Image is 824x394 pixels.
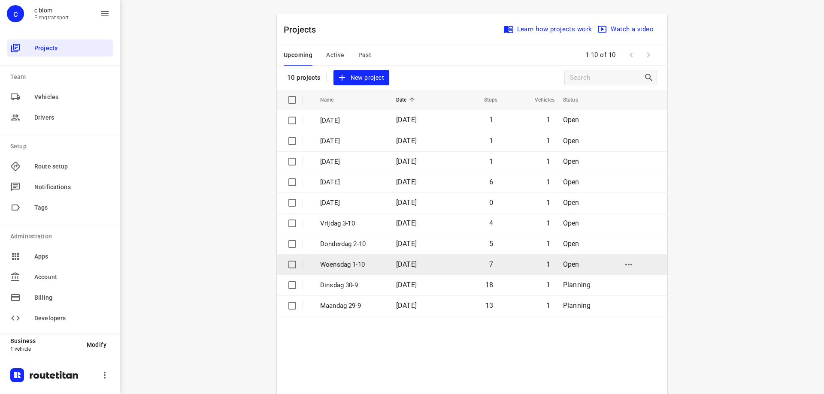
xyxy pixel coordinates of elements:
[339,72,384,83] span: New project
[7,289,113,306] div: Billing
[563,199,579,207] span: Open
[7,39,113,57] div: Projects
[489,260,493,268] span: 7
[473,95,498,105] span: Stops
[563,301,591,310] span: Planning
[10,232,113,241] p: Administration
[10,142,113,151] p: Setup
[34,162,110,171] span: Route setup
[34,314,110,323] span: Developers
[396,137,417,145] span: [DATE]
[34,15,69,21] p: Plengtransport
[396,281,417,289] span: [DATE]
[570,71,644,84] input: Search projects
[563,260,579,268] span: Open
[358,50,372,60] span: Past
[7,88,113,105] div: Vehicles
[485,301,493,310] span: 13
[489,219,493,227] span: 4
[34,252,110,261] span: Apps
[396,199,417,207] span: [DATE]
[320,301,383,311] p: Maandag 29-9
[7,310,113,327] div: Developers
[489,116,493,124] span: 1
[396,95,418,105] span: Date
[563,281,591,289] span: Planning
[546,260,550,268] span: 1
[320,239,383,249] p: Donderdag 2-10
[644,72,657,83] div: Search
[7,178,113,195] div: Notifications
[546,301,550,310] span: 1
[396,240,417,248] span: [DATE]
[10,337,80,344] p: Business
[34,203,110,212] span: Tags
[623,46,640,63] span: Previous Page
[489,137,493,145] span: 1
[640,46,657,63] span: Next Page
[320,280,383,290] p: Dinsdag 30-9
[485,281,493,289] span: 18
[563,178,579,186] span: Open
[396,157,417,165] span: [DATE]
[546,137,550,145] span: 1
[396,219,417,227] span: [DATE]
[489,199,493,207] span: 0
[34,44,110,53] span: Projects
[546,240,550,248] span: 1
[326,50,344,60] span: Active
[396,260,417,268] span: [DATE]
[489,157,493,165] span: 1
[489,240,493,248] span: 5
[7,109,113,126] div: Drivers
[34,113,110,122] span: Drivers
[563,240,579,248] span: Open
[546,157,550,165] span: 1
[7,5,24,22] div: c
[320,116,383,126] p: Vrijdag 10-10
[10,72,113,81] p: Team
[396,178,417,186] span: [DATE]
[34,93,110,102] span: Vehicles
[563,116,579,124] span: Open
[563,137,579,145] span: Open
[7,268,113,286] div: Account
[333,70,389,86] button: New project
[396,301,417,310] span: [DATE]
[546,199,550,207] span: 1
[34,183,110,192] span: Notifications
[489,178,493,186] span: 6
[7,199,113,216] div: Tags
[546,178,550,186] span: 1
[546,281,550,289] span: 1
[7,248,113,265] div: Apps
[87,341,106,348] span: Modify
[284,23,323,36] p: Projects
[320,95,345,105] span: Name
[563,95,589,105] span: Status
[396,116,417,124] span: [DATE]
[34,273,110,282] span: Account
[582,46,619,64] span: 1-10 of 10
[284,50,312,60] span: Upcoming
[34,7,69,14] p: c blom
[320,260,383,270] p: Woensdag 1-10
[546,116,550,124] span: 1
[320,177,383,187] p: Dinsdag 7-10
[34,293,110,302] span: Billing
[320,136,383,146] p: Donderdag 9-10
[80,337,113,352] button: Modify
[10,346,80,352] p: 1 vehicle
[287,74,321,81] p: 10 projects
[546,219,550,227] span: 1
[320,219,383,229] p: Vrijdag 3-10
[320,198,383,208] p: Maandag 6-10
[320,157,383,167] p: Woensdag 8-10
[7,158,113,175] div: Route setup
[563,157,579,165] span: Open
[524,95,554,105] span: Vehicles
[563,219,579,227] span: Open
